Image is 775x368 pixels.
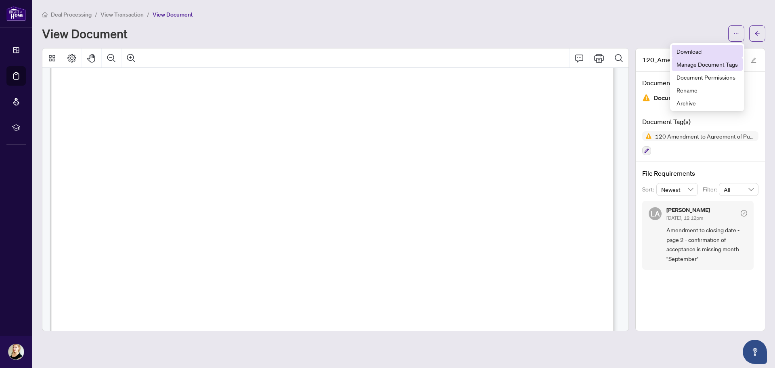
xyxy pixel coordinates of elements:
span: View Transaction [101,11,144,18]
span: edit [751,57,756,63]
img: Document Status [642,94,650,102]
span: Document Permissions [677,73,738,82]
button: Open asap [743,340,767,364]
span: Rename [677,86,738,95]
h4: File Requirements [642,168,758,178]
span: All [724,183,754,196]
span: home [42,12,48,17]
h4: Document Status [642,78,758,88]
img: Profile Icon [8,344,24,360]
span: LA [651,208,660,219]
h5: [PERSON_NAME] [666,207,710,213]
span: Manage Document Tags [677,60,738,69]
img: logo [6,6,26,21]
span: arrow-left [754,31,760,36]
span: 120_Amendment_to_Agreement_of_Purchase_and_Sale_-_B_-_PropTx-[PERSON_NAME].pdf [642,55,743,65]
p: Sort: [642,185,656,194]
span: Newest [661,183,693,196]
h1: View Document [42,27,128,40]
span: Download [677,47,738,56]
span: Deal Processing [51,11,92,18]
span: check-circle [741,210,747,217]
h4: Document Tag(s) [642,117,758,126]
span: ellipsis [733,31,739,36]
p: Filter: [703,185,719,194]
span: Archive [677,99,738,107]
span: Document Needs Work [654,93,721,103]
span: 120 Amendment to Agreement of Purchase and Sale [652,133,758,139]
li: / [95,10,97,19]
li: / [147,10,149,19]
img: Status Icon [642,131,652,141]
span: Amendment to closing date - page 2 - confirmation of acceptance is missing month "September" [666,225,747,263]
span: View Document [153,11,193,18]
span: [DATE], 12:12pm [666,215,703,221]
